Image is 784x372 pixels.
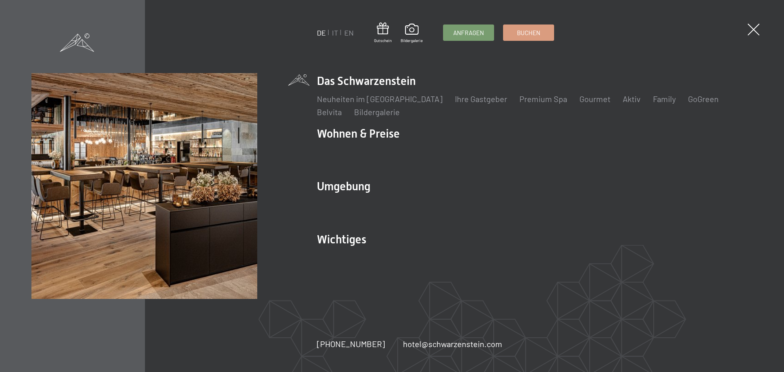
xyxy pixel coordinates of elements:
a: [PHONE_NUMBER] [317,338,385,350]
a: Buchen [503,25,554,40]
span: Bildergalerie [401,38,423,43]
span: Anfragen [453,29,484,37]
a: GoGreen [688,94,719,104]
span: Buchen [517,29,540,37]
a: Family [653,94,676,104]
a: Belvita [317,107,342,117]
span: [PHONE_NUMBER] [317,339,385,349]
a: Premium Spa [519,94,567,104]
a: EN [344,28,354,37]
a: Neuheiten im [GEOGRAPHIC_DATA] [317,94,443,104]
a: Gutschein [374,22,392,43]
a: Aktiv [623,94,641,104]
a: Anfragen [443,25,494,40]
a: Ihre Gastgeber [455,94,507,104]
a: Gourmet [579,94,610,104]
a: IT [332,28,338,37]
a: hotel@schwarzenstein.com [403,338,502,350]
a: Bildergalerie [354,107,400,117]
a: DE [317,28,326,37]
a: Bildergalerie [401,24,423,43]
span: Gutschein [374,38,392,43]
